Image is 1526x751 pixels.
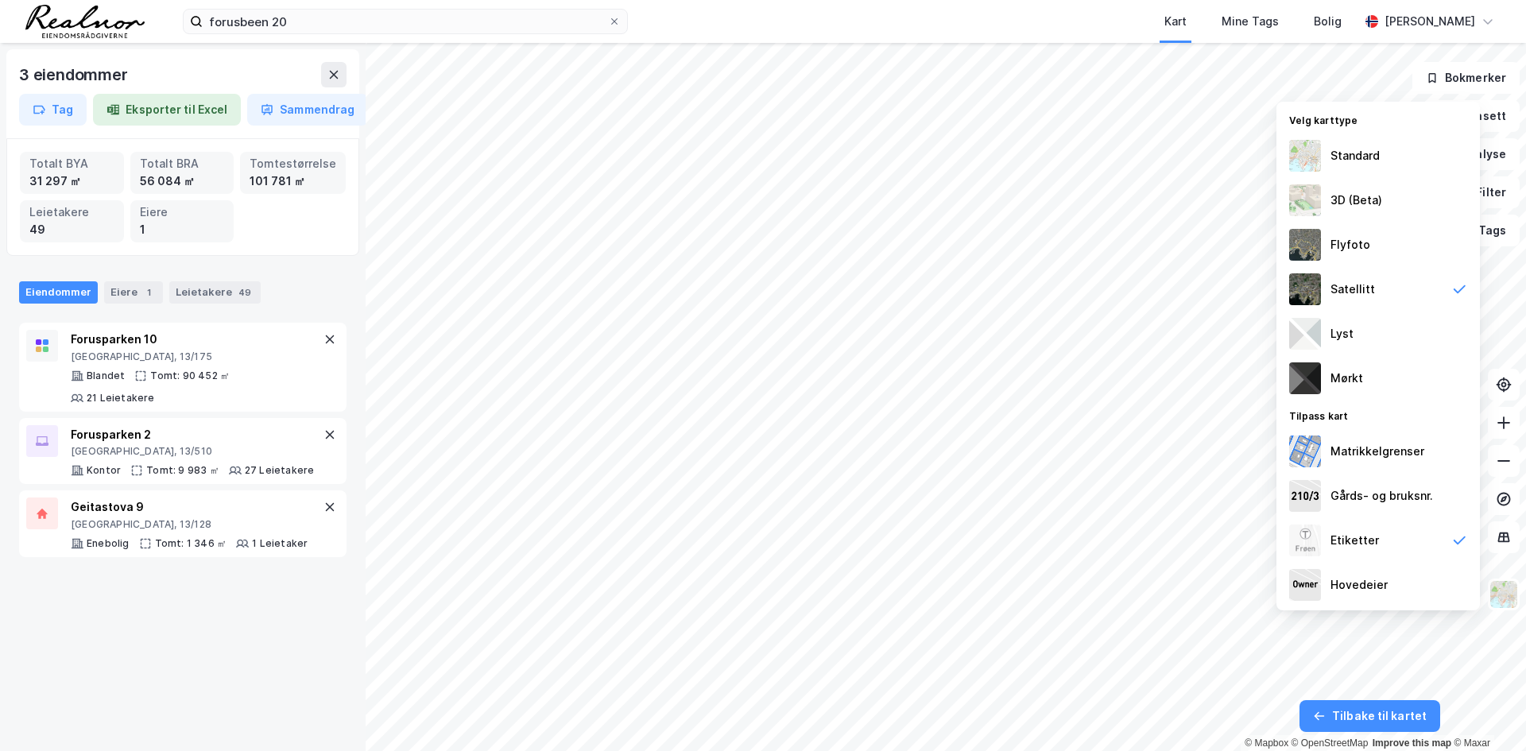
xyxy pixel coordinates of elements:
[140,155,225,172] div: Totalt BRA
[1276,401,1480,429] div: Tilpass kart
[140,221,225,238] div: 1
[141,285,157,300] div: 1
[150,370,230,382] div: Tomt: 90 452 ㎡
[71,518,308,531] div: [GEOGRAPHIC_DATA], 13/128
[29,203,114,221] div: Leietakere
[1330,531,1379,550] div: Etiketter
[1276,105,1480,134] div: Velg karttype
[29,155,114,172] div: Totalt BYA
[71,330,320,349] div: Forusparken 10
[1289,318,1321,350] img: luj3wr1y2y3+OchiMxRmMxRlscgabnMEmZ7DJGWxyBpucwSZnsMkZbHIGm5zBJmewyRlscgabnMEmZ7DJGWxyBpucwSZnsMkZ...
[1447,675,1526,751] iframe: Chat Widget
[1289,436,1321,467] img: cadastreBorders.cfe08de4b5ddd52a10de.jpeg
[1330,235,1370,254] div: Flyfoto
[247,94,368,126] button: Sammendrag
[1330,442,1424,461] div: Matrikkelgrenser
[1289,140,1321,172] img: Z
[1443,176,1520,208] button: Filter
[250,172,336,190] div: 101 781 ㎡
[1330,146,1380,165] div: Standard
[1412,62,1520,94] button: Bokmerker
[1423,100,1520,132] button: Datasett
[1289,273,1321,305] img: 9k=
[1330,324,1354,343] div: Lyst
[29,172,114,190] div: 31 297 ㎡
[1446,215,1520,246] button: Tags
[1385,12,1475,31] div: [PERSON_NAME]
[203,10,608,33] input: Søk på adresse, matrikkel, gårdeiere, leietakere eller personer
[93,94,241,126] button: Eksporter til Excel
[1330,280,1375,299] div: Satellitt
[1289,480,1321,512] img: cadastreKeys.547ab17ec502f5a4ef2b.jpeg
[1289,569,1321,601] img: majorOwner.b5e170eddb5c04bfeeff.jpeg
[245,464,315,477] div: 27 Leietakere
[1299,700,1440,732] button: Tilbake til kartet
[71,497,308,517] div: Geitastova 9
[1447,675,1526,751] div: Kontrollprogram for chat
[104,281,163,304] div: Eiere
[1292,737,1369,749] a: OpenStreetMap
[1330,575,1388,594] div: Hovedeier
[71,425,314,444] div: Forusparken 2
[1330,486,1433,505] div: Gårds- og bruksnr.
[1245,737,1288,749] a: Mapbox
[71,350,320,363] div: [GEOGRAPHIC_DATA], 13/175
[1222,12,1279,31] div: Mine Tags
[235,285,254,300] div: 49
[25,5,145,38] img: realnor-logo.934646d98de889bb5806.png
[1289,525,1321,556] img: Z
[140,203,225,221] div: Eiere
[19,62,131,87] div: 3 eiendommer
[1164,12,1187,31] div: Kart
[1289,184,1321,216] img: Z
[155,537,227,550] div: Tomt: 1 346 ㎡
[1289,229,1321,261] img: Z
[1314,12,1342,31] div: Bolig
[71,445,314,458] div: [GEOGRAPHIC_DATA], 13/510
[140,172,225,190] div: 56 084 ㎡
[29,221,114,238] div: 49
[87,392,155,405] div: 21 Leietakere
[252,537,308,550] div: 1 Leietaker
[146,464,219,477] div: Tomt: 9 983 ㎡
[1489,579,1519,610] img: Z
[19,94,87,126] button: Tag
[1289,362,1321,394] img: nCdM7BzjoCAAAAAElFTkSuQmCC
[19,281,98,304] div: Eiendommer
[87,464,121,477] div: Kontor
[87,370,125,382] div: Blandet
[1330,191,1382,210] div: 3D (Beta)
[87,537,130,550] div: Enebolig
[250,155,336,172] div: Tomtestørrelse
[169,281,261,304] div: Leietakere
[1330,369,1363,388] div: Mørkt
[1373,737,1451,749] a: Improve this map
